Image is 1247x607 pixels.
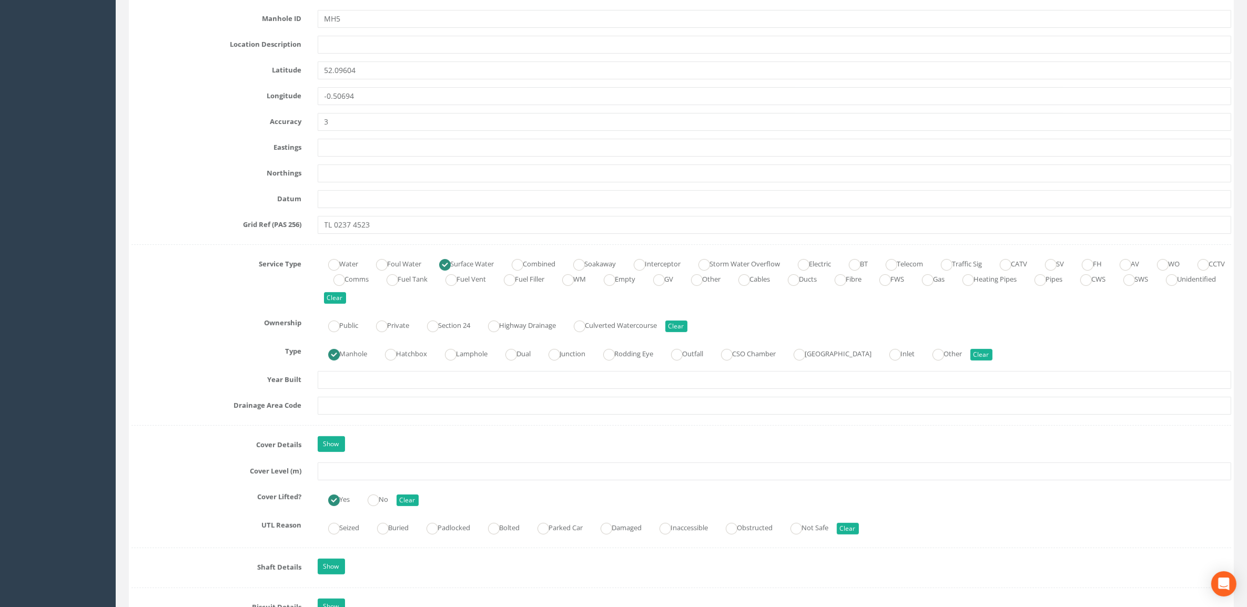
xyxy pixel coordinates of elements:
[1070,271,1106,286] label: CWS
[952,271,1017,286] label: Heating Pipes
[124,559,310,572] label: Shaft Details
[318,519,360,534] label: Seized
[777,271,817,286] label: Ducts
[838,255,868,271] label: BT
[681,271,721,286] label: Other
[711,345,776,361] label: CSO Chamber
[1187,255,1225,271] label: CCTV
[1211,571,1236,596] div: Open Intercom Messenger
[416,519,471,534] label: Padlocked
[590,519,642,534] label: Damaged
[649,519,708,534] label: Inaccessible
[989,255,1028,271] label: CATV
[376,271,428,286] label: Fuel Tank
[970,349,992,361] button: Clear
[780,519,829,534] label: Not Safe
[824,271,862,286] label: Fibre
[478,317,556,332] label: Highway Drainage
[495,345,531,361] label: Dual
[875,255,924,271] label: Telecom
[1024,271,1063,286] label: Pipes
[124,436,310,450] label: Cover Details
[538,345,586,361] label: Junction
[879,345,915,361] label: Inlet
[124,139,310,152] label: Eastings
[318,255,359,271] label: Water
[623,255,681,271] label: Interceptor
[124,517,310,530] label: UTL Reason
[318,559,345,574] a: Show
[434,345,488,361] label: Lamphole
[357,491,389,506] label: No
[1035,255,1064,271] label: SV
[783,345,872,361] label: [GEOGRAPHIC_DATA]
[728,271,770,286] label: Cables
[318,345,368,361] label: Manhole
[367,519,409,534] label: Buried
[688,255,780,271] label: Storm Water Overflow
[563,255,616,271] label: Soakaway
[911,271,945,286] label: Gas
[1071,255,1102,271] label: FH
[124,462,310,476] label: Cover Level (m)
[374,345,428,361] label: Hatchbox
[787,255,832,271] label: Electric
[124,488,310,502] label: Cover Lifted?
[930,255,982,271] label: Traffic Sig
[501,255,556,271] label: Combined
[323,271,369,286] label: Comms
[318,491,350,506] label: Yes
[124,190,310,204] label: Datum
[124,255,310,269] label: Service Type
[869,271,905,286] label: FWS
[493,271,545,286] label: Fuel Filler
[593,345,654,361] label: Rodding Eye
[527,519,583,534] label: Parked Car
[124,216,310,230] label: Grid Ref (PAS 256)
[922,345,962,361] label: Other
[124,10,310,24] label: Manhole ID
[665,321,687,332] button: Clear
[397,495,419,506] button: Clear
[318,436,345,452] a: Show
[643,271,674,286] label: GV
[837,523,859,534] button: Clear
[124,397,310,410] label: Drainage Area Code
[124,371,310,385] label: Year Built
[1113,271,1149,286] label: SWS
[124,343,310,356] label: Type
[318,317,359,332] label: Public
[661,345,704,361] label: Outfall
[124,113,310,127] label: Accuracy
[417,317,471,332] label: Section 24
[1109,255,1140,271] label: AV
[124,36,310,49] label: Location Description
[715,519,773,534] label: Obstructed
[552,271,586,286] label: WM
[124,314,310,328] label: Ownership
[124,164,310,178] label: Northings
[124,87,310,101] label: Longitude
[429,255,494,271] label: Surface Water
[124,61,310,75] label: Latitude
[593,271,636,286] label: Empty
[435,271,486,286] label: Fuel Vent
[478,519,520,534] label: Bolted
[324,292,346,304] button: Clear
[1155,271,1216,286] label: Unidentified
[366,317,410,332] label: Private
[1147,255,1180,271] label: WO
[366,255,422,271] label: Foul Water
[563,317,657,332] label: Culverted Watercourse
